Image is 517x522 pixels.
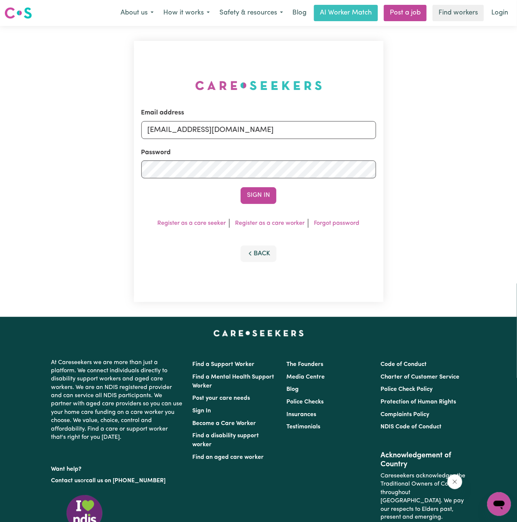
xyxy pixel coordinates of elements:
button: How it works [158,5,215,21]
button: Sign In [241,187,276,204]
a: Find a Mental Health Support Worker [192,374,274,389]
a: The Founders [286,361,323,367]
a: Find an aged care worker [192,454,264,460]
span: Need any help? [4,5,45,11]
button: Back [241,246,276,262]
a: Careseekers home page [213,330,304,336]
a: Find a Support Worker [192,361,254,367]
a: Post a job [384,5,427,21]
a: Police Check Policy [381,386,433,392]
a: call us on [PHONE_NUMBER] [86,478,166,484]
h2: Acknowledgement of Country [381,451,466,469]
a: Blog [286,386,299,392]
a: Post your care needs [192,395,250,401]
a: Find workers [433,5,484,21]
a: Police Checks [286,399,324,405]
a: Complaints Policy [381,412,430,418]
a: Charter of Customer Service [381,374,460,380]
a: AI Worker Match [314,5,378,21]
a: Register as a care seeker [158,220,226,226]
a: Media Centre [286,374,325,380]
a: Careseekers logo [4,4,32,22]
iframe: Close message [447,474,462,489]
p: or [51,474,183,488]
a: Insurances [286,412,316,418]
a: Code of Conduct [381,361,427,367]
a: Register as a care worker [235,220,305,226]
button: About us [116,5,158,21]
a: Sign In [192,408,211,414]
iframe: Button to launch messaging window [487,492,511,516]
a: Forgot password [314,220,360,226]
a: Blog [288,5,311,21]
a: Protection of Human Rights [381,399,456,405]
a: Testimonials [286,424,320,430]
a: Login [487,5,513,21]
p: Want help? [51,462,183,473]
a: Contact us [51,478,80,484]
p: At Careseekers we are more than just a platform. We connect individuals directly to disability su... [51,356,183,445]
a: Find a disability support worker [192,433,259,448]
a: NDIS Code of Conduct [381,424,442,430]
a: Become a Care Worker [192,421,256,427]
input: Email address [141,121,376,139]
label: Email address [141,108,184,118]
button: Safety & resources [215,5,288,21]
label: Password [141,148,171,158]
img: Careseekers logo [4,6,32,20]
